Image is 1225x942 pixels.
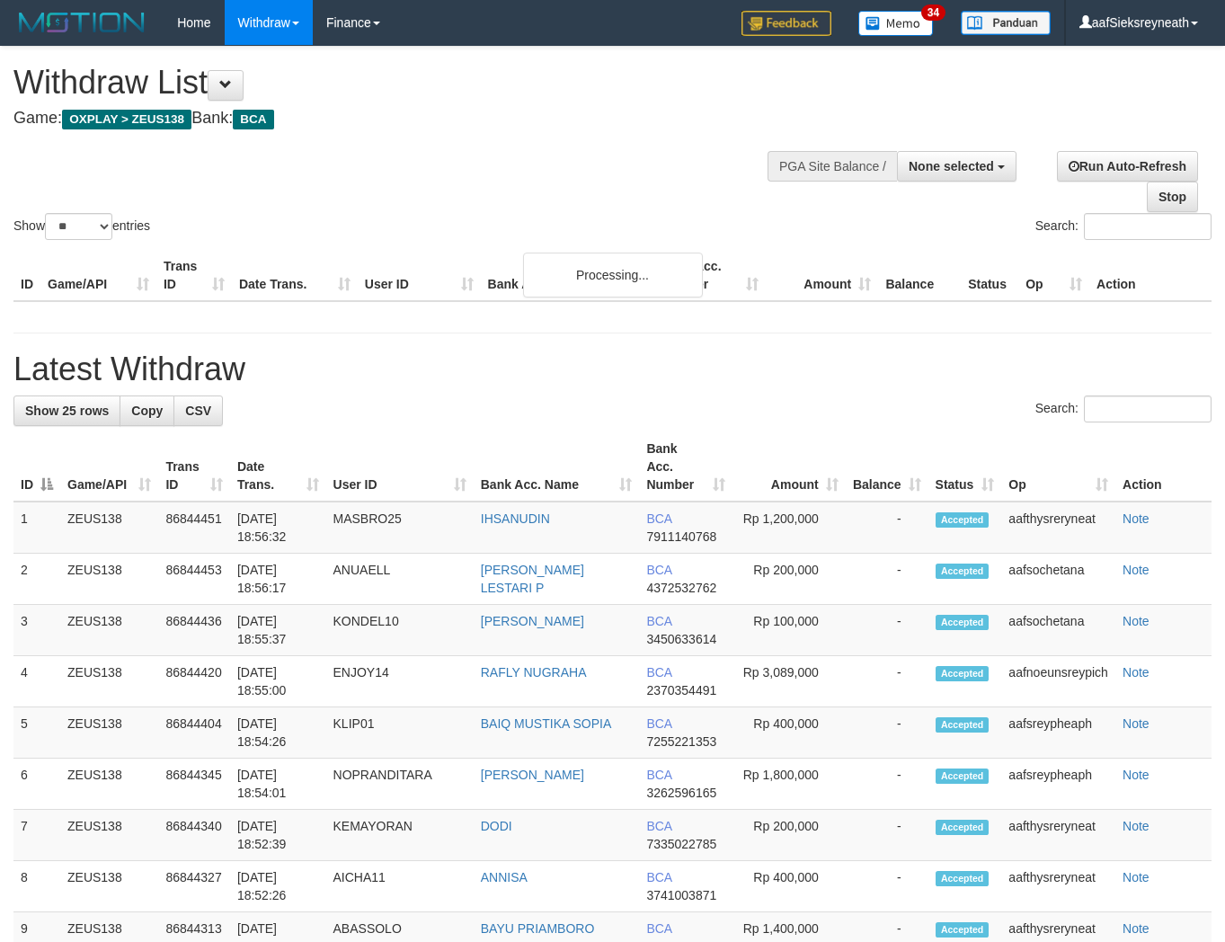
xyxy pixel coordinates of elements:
[1123,716,1150,731] a: Note
[158,432,229,502] th: Trans ID: activate to sort column ascending
[326,502,474,554] td: MASBRO25
[481,250,654,301] th: Bank Acc. Name
[936,871,990,886] span: Accepted
[481,511,550,526] a: IHSANUDIN
[646,511,671,526] span: BCA
[60,656,158,707] td: ZEUS138
[158,707,229,759] td: 86844404
[60,861,158,912] td: ZEUS138
[936,922,990,938] span: Accepted
[481,921,595,936] a: BAYU PRIAMBORO
[60,432,158,502] th: Game/API: activate to sort column ascending
[768,151,897,182] div: PGA Site Balance /
[60,759,158,810] td: ZEUS138
[1001,502,1115,554] td: aafthysreryneat
[732,554,846,605] td: Rp 200,000
[732,810,846,861] td: Rp 200,000
[326,707,474,759] td: KLIP01
[1089,250,1212,301] th: Action
[13,110,799,128] h4: Game: Bank:
[13,65,799,101] h1: Withdraw List
[326,656,474,707] td: ENJOY14
[131,404,163,418] span: Copy
[230,502,326,554] td: [DATE] 18:56:32
[1018,250,1089,301] th: Op
[326,605,474,656] td: KONDEL10
[846,605,928,656] td: -
[1123,921,1150,936] a: Note
[60,810,158,861] td: ZEUS138
[13,656,60,707] td: 4
[481,768,584,782] a: [PERSON_NAME]
[326,554,474,605] td: ANUAELL
[646,683,716,698] span: Copy 2370354491 to clipboard
[846,810,928,861] td: -
[732,432,846,502] th: Amount: activate to sort column ascending
[653,250,766,301] th: Bank Acc. Number
[921,4,945,21] span: 34
[732,861,846,912] td: Rp 400,000
[13,213,150,240] label: Show entries
[646,665,671,680] span: BCA
[846,432,928,502] th: Balance: activate to sort column ascending
[646,819,671,833] span: BCA
[326,861,474,912] td: AICHA11
[326,810,474,861] td: KEMAYORAN
[1123,768,1150,782] a: Note
[481,819,512,833] a: DODI
[158,861,229,912] td: 86844327
[846,502,928,554] td: -
[936,717,990,733] span: Accepted
[639,432,732,502] th: Bank Acc. Number: activate to sort column ascending
[62,110,191,129] span: OXPLAY > ZEUS138
[25,404,109,418] span: Show 25 rows
[230,432,326,502] th: Date Trans.: activate to sort column ascending
[230,656,326,707] td: [DATE] 18:55:00
[156,250,232,301] th: Trans ID
[846,554,928,605] td: -
[230,759,326,810] td: [DATE] 18:54:01
[732,707,846,759] td: Rp 400,000
[646,837,716,851] span: Copy 7335022785 to clipboard
[13,707,60,759] td: 5
[646,632,716,646] span: Copy 3450633614 to clipboard
[1001,656,1115,707] td: aafnoeunsreypich
[230,810,326,861] td: [DATE] 18:52:39
[13,351,1212,387] h1: Latest Withdraw
[897,151,1016,182] button: None selected
[158,554,229,605] td: 86844453
[481,870,528,884] a: ANNISA
[646,768,671,782] span: BCA
[232,250,358,301] th: Date Trans.
[481,665,587,680] a: RAFLY NUGRAHA
[1035,213,1212,240] label: Search:
[646,529,716,544] span: Copy 7911140768 to clipboard
[13,250,40,301] th: ID
[928,432,1002,502] th: Status: activate to sort column ascending
[1035,395,1212,422] label: Search:
[646,786,716,800] span: Copy 3262596165 to clipboard
[732,656,846,707] td: Rp 3,089,000
[1001,759,1115,810] td: aafsreypheaph
[185,404,211,418] span: CSV
[230,707,326,759] td: [DATE] 18:54:26
[60,554,158,605] td: ZEUS138
[858,11,934,36] img: Button%20Memo.svg
[173,395,223,426] a: CSV
[961,11,1051,35] img: panduan.png
[846,759,928,810] td: -
[1084,213,1212,240] input: Search:
[233,110,273,129] span: BCA
[1001,810,1115,861] td: aafthysreryneat
[158,656,229,707] td: 86844420
[481,563,584,595] a: [PERSON_NAME] LESTARI P
[1001,605,1115,656] td: aafsochetana
[1123,614,1150,628] a: Note
[158,502,229,554] td: 86844451
[13,395,120,426] a: Show 25 rows
[523,253,703,298] div: Processing...
[732,502,846,554] td: Rp 1,200,000
[846,707,928,759] td: -
[13,759,60,810] td: 6
[878,250,961,301] th: Balance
